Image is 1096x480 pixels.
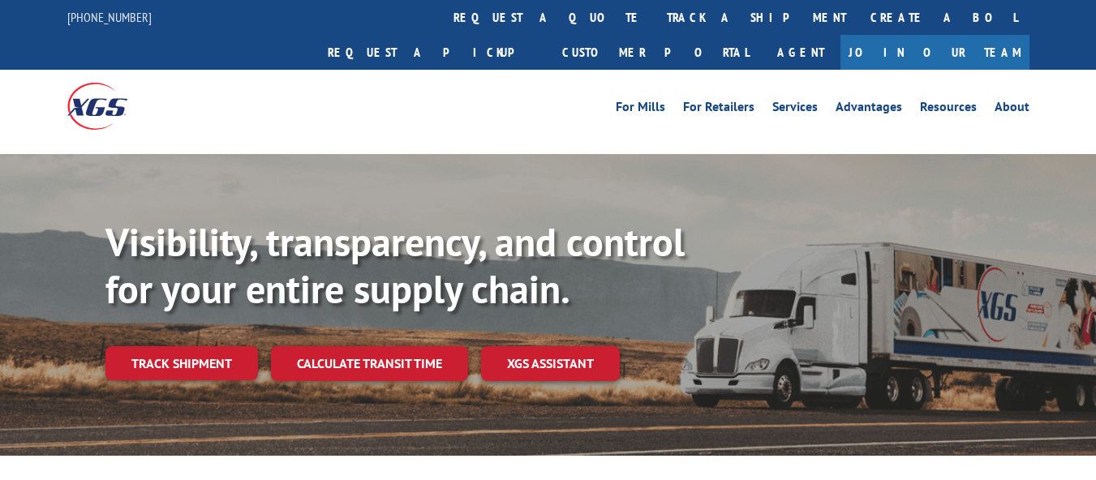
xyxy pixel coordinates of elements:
[920,101,977,118] a: Resources
[995,101,1029,118] a: About
[761,35,840,70] a: Agent
[105,216,685,314] b: Visibility, transparency, and control for your entire supply chain.
[67,9,152,25] a: [PHONE_NUMBER]
[550,35,761,70] a: Customer Portal
[481,346,620,381] a: XGS ASSISTANT
[316,35,550,70] a: Request a pickup
[616,101,665,118] a: For Mills
[840,35,1029,70] a: Join Our Team
[772,101,818,118] a: Services
[836,101,902,118] a: Advantages
[271,346,468,381] a: Calculate transit time
[683,101,754,118] a: For Retailers
[105,346,258,380] a: Track shipment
